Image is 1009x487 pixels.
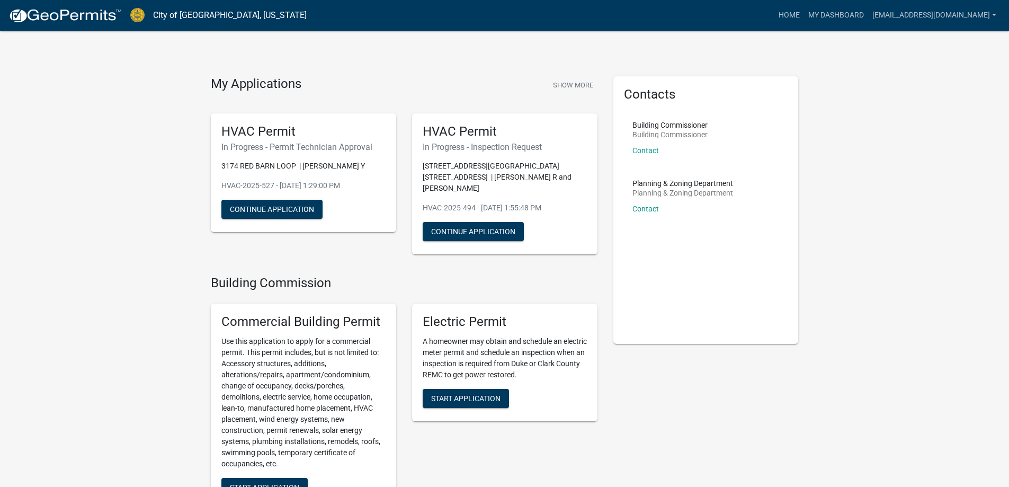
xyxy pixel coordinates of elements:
h5: Commercial Building Permit [221,314,386,330]
p: Use this application to apply for a commercial permit. This permit includes, but is not limited t... [221,336,386,470]
button: Show More [549,76,597,94]
a: City of [GEOGRAPHIC_DATA], [US_STATE] [153,6,307,24]
p: 3174 RED BARN LOOP | [PERSON_NAME] Y [221,161,386,172]
p: HVAC-2025-527 - [DATE] 1:29:00 PM [221,180,386,191]
h5: HVAC Permit [221,124,386,139]
button: Start Application [423,389,509,408]
h5: HVAC Permit [423,124,587,139]
img: City of Jeffersonville, Indiana [130,8,145,22]
a: [EMAIL_ADDRESS][DOMAIN_NAME] [868,5,1001,25]
button: Continue Application [221,200,323,219]
h4: Building Commission [211,276,597,291]
h5: Contacts [624,87,788,102]
p: Planning & Zoning Department [632,180,733,187]
h6: In Progress - Inspection Request [423,142,587,152]
a: My Dashboard [804,5,868,25]
p: Building Commissioner [632,121,708,129]
span: Start Application [431,394,501,403]
p: A homeowner may obtain and schedule an electric meter permit and schedule an inspection when an i... [423,336,587,380]
p: HVAC-2025-494 - [DATE] 1:55:48 PM [423,202,587,214]
p: Building Commissioner [632,131,708,138]
p: Planning & Zoning Department [632,189,733,197]
a: Contact [632,146,659,155]
a: Home [774,5,804,25]
h5: Electric Permit [423,314,587,330]
h6: In Progress - Permit Technician Approval [221,142,386,152]
button: Continue Application [423,222,524,241]
p: [STREET_ADDRESS][GEOGRAPHIC_DATA][STREET_ADDRESS] | [PERSON_NAME] R and [PERSON_NAME] [423,161,587,194]
h4: My Applications [211,76,301,92]
a: Contact [632,205,659,213]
